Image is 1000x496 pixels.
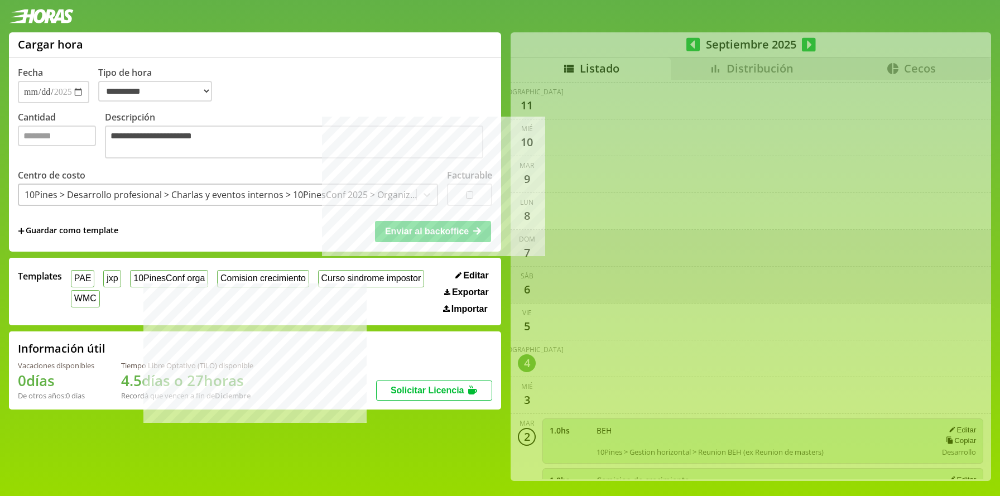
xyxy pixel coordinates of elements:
button: Solicitar Licencia [376,381,492,401]
div: De otros años: 0 días [18,391,94,401]
textarea: Descripción [105,126,483,158]
h1: 4.5 días o 27 horas [121,370,253,391]
label: Tipo de hora [98,66,221,103]
label: Fecha [18,66,43,79]
div: Tiempo Libre Optativo (TiLO) disponible [121,360,253,370]
img: logotipo [9,9,74,23]
div: 10Pines > Desarrollo profesional > Charlas y eventos internos > 10PinesConf 2025 > Organizacion d... [25,189,417,201]
span: Enviar al backoffice [385,227,469,236]
button: Enviar al backoffice [375,221,491,242]
button: Editar [452,270,492,281]
button: PAE [71,270,94,287]
button: WMC [71,290,100,307]
b: Diciembre [215,391,251,401]
h1: 0 días [18,370,94,391]
h1: Cargar hora [18,37,83,52]
select: Tipo de hora [98,81,212,102]
span: Templates [18,270,62,282]
input: Cantidad [18,126,96,146]
div: Vacaciones disponibles [18,360,94,370]
button: Exportar [441,287,492,298]
button: Comision crecimiento [217,270,309,287]
span: Exportar [452,287,489,297]
span: Editar [463,271,488,281]
div: Recordá que vencen a fin de [121,391,253,401]
button: 10PinesConf orga [130,270,208,287]
label: Descripción [105,111,492,161]
span: Importar [451,304,488,314]
button: Curso sindrome impostor [318,270,424,287]
label: Centro de costo [18,169,85,181]
h2: Información útil [18,341,105,356]
span: + [18,225,25,237]
label: Facturable [447,169,492,181]
span: Solicitar Licencia [391,386,464,395]
label: Cantidad [18,111,105,161]
span: +Guardar como template [18,225,118,237]
button: jxp [103,270,121,287]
